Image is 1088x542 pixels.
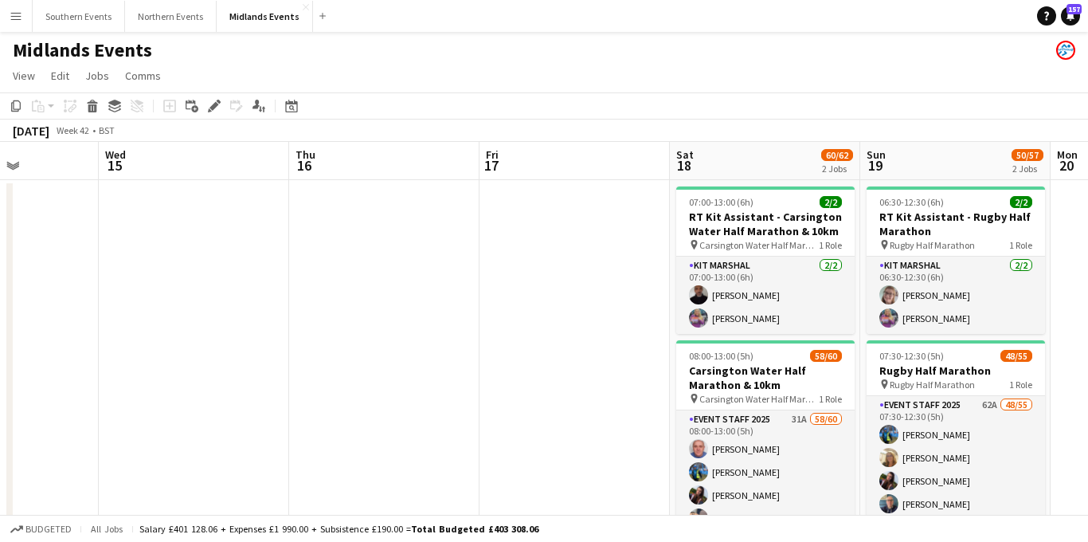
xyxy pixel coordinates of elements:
span: Week 42 [53,124,92,136]
span: 20 [1055,156,1078,175]
span: Comms [125,69,161,83]
span: 1 Role [1009,379,1032,391]
span: 2/2 [820,196,842,208]
span: 17 [483,156,499,175]
span: 1 Role [819,393,842,405]
span: Sun [867,147,886,162]
button: Midlands Events [217,1,313,32]
div: 2 Jobs [822,163,852,175]
app-job-card: 07:00-13:00 (6h)2/2RT Kit Assistant - Carsington Water Half Marathon & 10km Carsington Water Half... [676,187,855,334]
span: 157 [1066,4,1082,14]
span: 15 [103,156,126,175]
span: 18 [674,156,694,175]
span: 58/60 [810,350,842,362]
h3: Rugby Half Marathon [867,363,1045,378]
h1: Midlands Events [13,38,152,62]
h3: RT Kit Assistant - Rugby Half Marathon [867,210,1045,238]
a: Edit [45,65,76,86]
span: View [13,69,35,83]
div: 2 Jobs [1012,163,1043,175]
app-card-role: Kit Marshal2/206:30-12:30 (6h)[PERSON_NAME][PERSON_NAME] [867,257,1045,334]
span: Wed [105,147,126,162]
a: Jobs [79,65,115,86]
h3: RT Kit Assistant - Carsington Water Half Marathon & 10km [676,210,855,238]
button: Northern Events [125,1,217,32]
span: 19 [864,156,886,175]
span: Rugby Half Marathon [890,239,975,251]
span: 07:00-13:00 (6h) [689,196,753,208]
span: 1 Role [819,239,842,251]
button: Southern Events [33,1,125,32]
span: Rugby Half Marathon [890,379,975,391]
h3: Carsington Water Half Marathon & 10km [676,363,855,392]
app-card-role: Kit Marshal2/207:00-13:00 (6h)[PERSON_NAME][PERSON_NAME] [676,257,855,334]
span: 60/62 [821,149,853,161]
span: Budgeted [25,524,72,535]
button: Budgeted [8,520,74,538]
span: Total Budgeted £403 308.06 [411,523,538,535]
span: 08:00-13:00 (5h) [689,350,753,362]
span: All jobs [88,523,126,535]
app-user-avatar: RunThrough Events [1056,41,1075,60]
span: 06:30-12:30 (6h) [879,196,944,208]
span: Fri [486,147,499,162]
span: Sat [676,147,694,162]
span: Carsington Water Half Marathon & 10km [699,393,819,405]
span: Mon [1057,147,1078,162]
span: 50/57 [1012,149,1043,161]
div: BST [99,124,115,136]
div: Salary £401 128.06 + Expenses £1 990.00 + Subsistence £190.00 = [139,523,538,535]
span: Jobs [85,69,109,83]
span: 07:30-12:30 (5h) [879,350,944,362]
span: 16 [293,156,315,175]
span: Thu [295,147,315,162]
span: 2/2 [1010,196,1032,208]
div: [DATE] [13,123,49,139]
a: Comms [119,65,167,86]
app-job-card: 06:30-12:30 (6h)2/2RT Kit Assistant - Rugby Half Marathon Rugby Half Marathon1 RoleKit Marshal2/2... [867,187,1045,334]
span: Edit [51,69,69,83]
span: Carsington Water Half Marathon & 10km [699,239,819,251]
a: View [6,65,41,86]
a: 157 [1061,6,1080,26]
span: 1 Role [1009,239,1032,251]
span: 48/55 [1000,350,1032,362]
